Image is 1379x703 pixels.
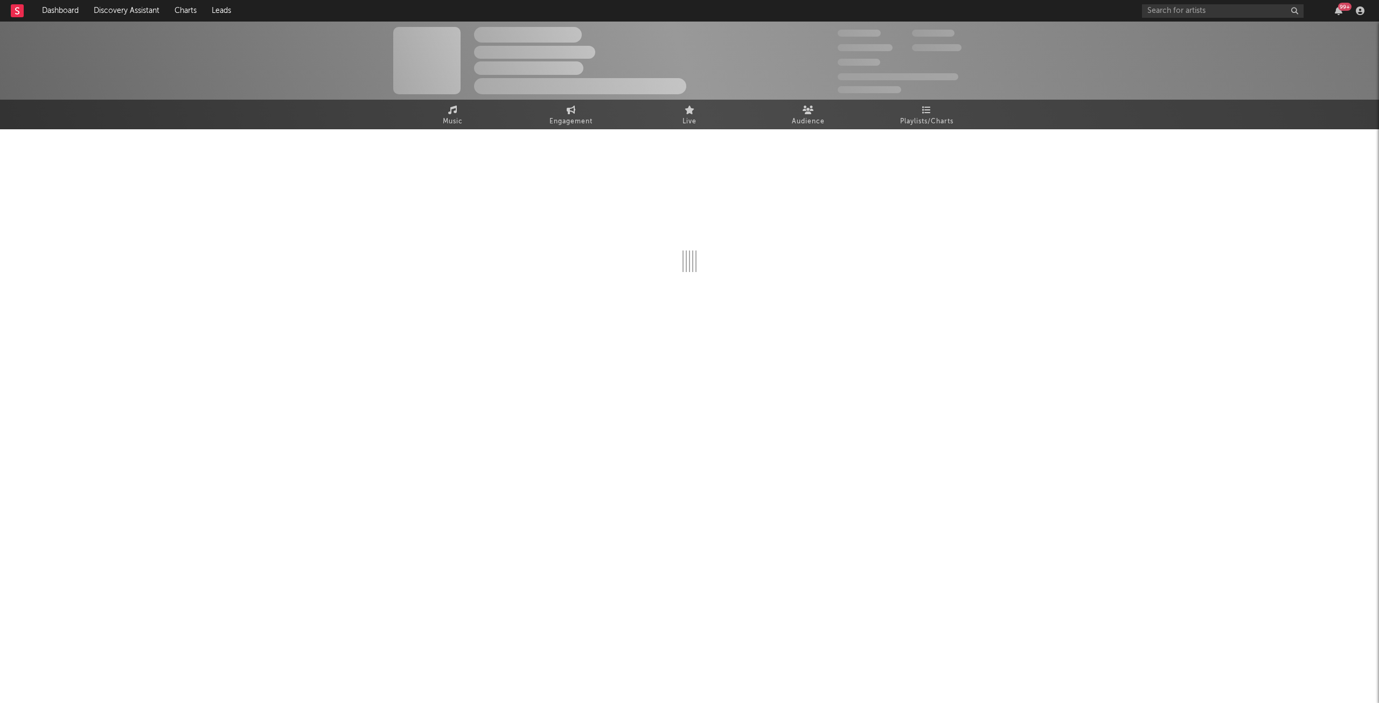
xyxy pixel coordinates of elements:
[749,100,867,129] a: Audience
[682,115,697,128] span: Live
[443,115,463,128] span: Music
[1142,4,1304,18] input: Search for artists
[512,100,630,129] a: Engagement
[838,73,958,80] span: 50.000.000 Monthly Listeners
[838,30,881,37] span: 300.000
[1335,6,1342,15] button: 99+
[838,86,901,93] span: Jump Score: 85.0
[549,115,593,128] span: Engagement
[912,30,955,37] span: 100.000
[1338,3,1352,11] div: 99 +
[900,115,953,128] span: Playlists/Charts
[393,100,512,129] a: Music
[838,44,893,51] span: 50.000.000
[630,100,749,129] a: Live
[792,115,825,128] span: Audience
[867,100,986,129] a: Playlists/Charts
[912,44,962,51] span: 1.000.000
[838,59,880,66] span: 100.000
